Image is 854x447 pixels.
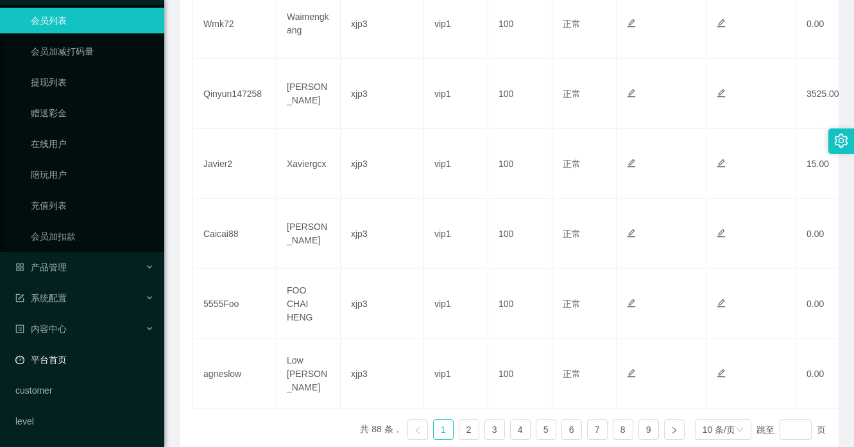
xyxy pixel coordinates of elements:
a: 会员加扣款 [31,223,154,249]
span: 内容中心 [15,324,67,334]
td: xjp3 [341,339,424,409]
i: 图标: edit [717,229,726,238]
li: 2 [459,419,479,440]
i: 图标: edit [627,229,636,238]
i: 图标: edit [627,299,636,308]
td: xjp3 [341,59,424,129]
li: 1 [433,419,454,440]
td: 5555Foo [193,269,277,339]
td: xjp3 [341,199,424,269]
i: 图标: edit [717,299,726,308]
a: 7 [588,420,607,439]
a: 充值列表 [31,193,154,218]
span: 正常 [563,19,581,29]
td: vip1 [424,129,488,199]
i: 图标: setting [834,134,848,148]
a: 在线用户 [31,131,154,157]
td: Qinyun147258 [193,59,277,129]
td: vip1 [424,199,488,269]
div: 跳至 页 [756,419,826,440]
a: 3 [485,420,504,439]
a: 赠送彩金 [31,100,154,126]
span: 正常 [563,369,581,379]
span: 正常 [563,159,581,169]
li: 3 [484,419,505,440]
td: vip1 [424,339,488,409]
span: 正常 [563,89,581,99]
i: 图标: edit [627,159,636,168]
span: 产品管理 [15,262,67,272]
td: Low [PERSON_NAME] [277,339,341,409]
td: xjp3 [341,129,424,199]
a: 会员加减打码量 [31,39,154,64]
td: FOO CHAI HENG [277,269,341,339]
a: 陪玩用户 [31,162,154,188]
td: Javier2 [193,129,277,199]
i: 图标: edit [627,89,636,98]
a: 5 [536,420,556,439]
a: 4 [511,420,530,439]
td: [PERSON_NAME] [277,199,341,269]
li: 4 [510,419,531,440]
li: 上一页 [407,419,428,440]
td: agneslow [193,339,277,409]
li: 6 [561,419,582,440]
i: 图标: form [15,294,24,302]
i: 图标: edit [627,369,636,378]
i: 图标: right [670,426,678,434]
div: 10 条/页 [703,420,735,439]
i: 图标: down [736,426,744,435]
li: 5 [536,419,556,440]
i: 图标: profile [15,324,24,333]
i: 图标: appstore-o [15,263,24,272]
a: 提现列表 [31,69,154,95]
td: Caicai88 [193,199,277,269]
span: 系统配置 [15,293,67,303]
i: 图标: edit [717,19,726,28]
i: 图标: left [414,426,422,434]
a: 9 [639,420,658,439]
td: vip1 [424,59,488,129]
i: 图标: edit [717,369,726,378]
td: Xaviergcx [277,129,341,199]
td: 100 [488,339,552,409]
a: 会员列表 [31,8,154,33]
li: 9 [638,419,659,440]
td: 100 [488,129,552,199]
td: xjp3 [341,269,424,339]
td: 100 [488,59,552,129]
td: 100 [488,269,552,339]
a: 图标: dashboard平台首页 [15,347,154,372]
a: customer [15,378,154,403]
i: 图标: edit [627,19,636,28]
li: 8 [613,419,633,440]
td: [PERSON_NAME] [277,59,341,129]
li: 下一页 [664,419,685,440]
td: 100 [488,199,552,269]
a: 2 [459,420,479,439]
td: vip1 [424,269,488,339]
span: 正常 [563,299,581,309]
span: 正常 [563,229,581,239]
a: 6 [562,420,581,439]
a: level [15,408,154,434]
li: 7 [587,419,608,440]
i: 图标: edit [717,89,726,98]
a: 8 [613,420,633,439]
i: 图标: edit [717,159,726,168]
a: 1 [434,420,453,439]
li: 共 88 条， [360,419,402,440]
